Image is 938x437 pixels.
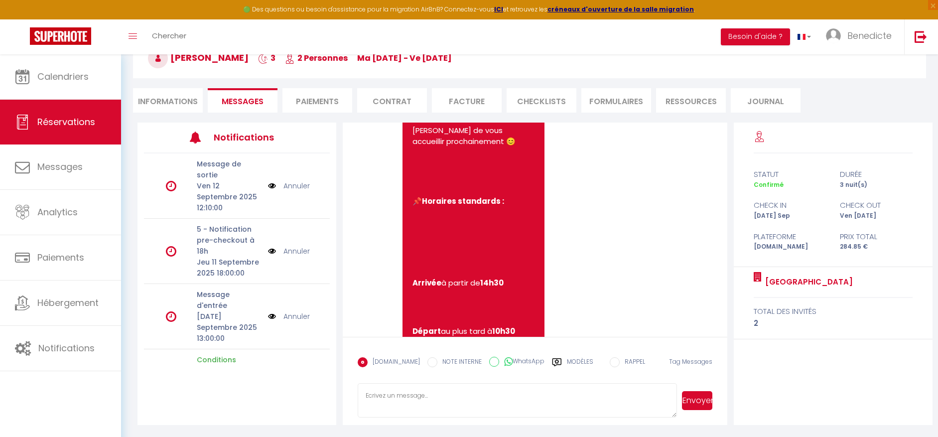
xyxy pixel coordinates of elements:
span: Confirmé [754,180,784,189]
span: Réservations [37,116,95,128]
a: Annuler [283,311,310,322]
a: Annuler [283,246,310,257]
img: Super Booking [30,27,91,45]
p: Ven 12 Septembre 2025 12:10:00 [197,180,261,213]
li: Contrat [357,88,427,113]
a: [GEOGRAPHIC_DATA] [762,276,853,288]
a: créneaux d'ouverture de la salle migration [547,5,694,13]
div: Ven [DATE] [833,211,920,221]
strong: Horaires standards : [422,196,504,206]
label: NOTE INTERNE [437,357,482,368]
span: Messages [222,96,264,107]
img: NO IMAGE [268,311,276,322]
img: NO IMAGE [268,180,276,191]
label: [DOMAIN_NAME] [368,357,420,368]
span: Hébergement [37,296,99,309]
button: Envoyer [682,391,712,410]
a: ICI [494,5,503,13]
li: FORMULAIRES [581,88,651,113]
strong: Départ [412,326,441,336]
span: 2 Personnes [285,52,348,64]
span: Messages [37,160,83,173]
p: Jeu 11 Septembre 2025 18:00:00 [197,257,261,279]
p: [DATE] Septembre 2025 13:00:00 [197,311,261,344]
strong: 10h30 [492,326,515,336]
div: 284.85 € [833,242,920,252]
strong: 14h30 [480,278,504,288]
span: [PERSON_NAME] [148,51,249,64]
button: Ouvrir le widget de chat LiveChat [8,4,38,34]
span: Paiements [37,251,84,264]
label: Modèles [567,357,593,375]
p: au plus tard à [412,326,535,337]
div: 2 [754,317,913,329]
li: Paiements [282,88,352,113]
li: Journal [731,88,801,113]
p: Message d'entrée [197,289,261,311]
p: 5 - Notification pre-checkout à 18h [197,224,261,257]
div: total des invités [754,305,913,317]
div: Plateforme [747,231,833,243]
div: [DOMAIN_NAME] [747,242,833,252]
div: [DATE] Sep [747,211,833,221]
span: Analytics [37,206,78,218]
img: NO IMAGE [268,246,276,257]
span: Chercher [152,30,186,41]
li: Ressources [656,88,726,113]
strong: Arrivée [412,278,441,288]
a: Annuler [283,180,310,191]
span: Tag Messages [669,357,712,366]
span: 3 [258,52,275,64]
img: ... [826,28,841,43]
div: check in [747,199,833,211]
h3: Notifications [214,126,291,148]
p: Conditions d'accès [PERSON_NAME] [197,354,261,387]
img: logout [915,30,927,43]
span: Notifications [38,342,95,354]
div: 3 nuit(s) [833,180,920,190]
p: 📌 [412,196,535,207]
label: RAPPEL [620,357,645,368]
button: Besoin d'aide ? [721,28,790,45]
p: Message de sortie [197,158,261,180]
p: Merci encore pour votre réservation, nous sommes [PERSON_NAME] de vous accueillir prochainement 😊 [412,103,535,147]
span: ma [DATE] - ve [DATE] [357,52,452,64]
div: Prix total [833,231,920,243]
p: à partir de [412,278,535,289]
li: Facture [432,88,502,113]
li: Informations [133,88,203,113]
span: Calendriers [37,70,89,83]
a: ... Benedicte [818,19,904,54]
label: WhatsApp [499,357,544,368]
a: Chercher [144,19,194,54]
div: statut [747,168,833,180]
div: durée [833,168,920,180]
span: Benedicte [847,29,892,42]
li: CHECKLISTS [507,88,576,113]
div: check out [833,199,920,211]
